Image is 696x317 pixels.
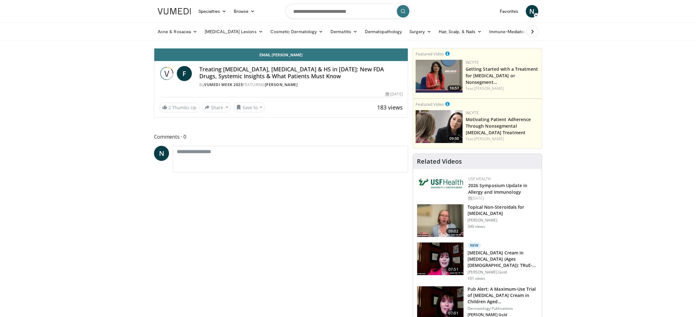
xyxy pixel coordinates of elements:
[417,242,538,281] a: 07:51 New [MEDICAL_DATA] Cream in [MEDICAL_DATA] (Ages [DEMOGRAPHIC_DATA]): TRuE-AD3 Results [PER...
[416,101,444,107] small: Featured Video
[468,286,538,305] h3: Pub Alert: A Maximum-Use Trial of [MEDICAL_DATA] Cream in Children Aged…
[202,102,231,112] button: Share
[448,85,461,91] span: 10:57
[474,86,504,91] a: [PERSON_NAME]
[201,25,267,38] a: [MEDICAL_DATA] Lesions
[468,196,537,201] div: [DATE]
[177,66,192,81] a: F
[417,204,463,237] img: 34a4b5e7-9a28-40cd-b963-80fdb137f70d.150x105_q85_crop-smart_upscale.jpg
[468,218,538,223] p: [PERSON_NAME]
[466,110,479,115] a: Incyte
[417,204,538,237] a: 09:02 Topical Non-Steroidals for [MEDICAL_DATA] [PERSON_NAME] 340 views
[466,86,539,91] div: Feat.
[468,250,538,268] h3: [MEDICAL_DATA] Cream in [MEDICAL_DATA] (Ages [DEMOGRAPHIC_DATA]): TRuE-AD3 Results
[468,306,538,311] p: Dermatology Publications
[446,228,461,234] span: 09:02
[417,243,463,275] img: 1c16d693-d614-4af5-8a28-e4518f6f5791.150x105_q85_crop-smart_upscale.jpg
[418,176,465,190] img: 6ba8804a-8538-4002-95e7-a8f8012d4a11.png.150x105_q85_autocrop_double_scale_upscale_version-0.2.jpg
[468,204,538,217] h3: Topical Non-Steroidals for [MEDICAL_DATA]
[468,270,538,275] p: [PERSON_NAME] Gold
[496,5,522,18] a: Favorites
[159,66,174,81] img: Vumedi Week 2025
[377,104,403,111] span: 183 views
[285,4,411,19] input: Search topics, interventions
[230,5,259,18] a: Browse
[361,25,406,38] a: Dermatopathology
[416,110,463,143] img: 39505ded-af48-40a4-bb84-dee7792dcfd5.png.150x105_q85_crop-smart_upscale.jpg
[468,242,481,248] p: New
[416,60,463,93] img: e02a99de-beb8-4d69-a8cb-018b1ffb8f0c.png.150x105_q85_crop-smart_upscale.jpg
[474,136,504,141] a: [PERSON_NAME]
[154,49,408,61] a: Email [PERSON_NAME]
[168,105,171,110] span: 2
[327,25,361,38] a: Dermatitis
[468,276,485,281] p: 101 views
[446,266,461,273] span: 07:51
[416,51,444,57] small: Featured Video
[416,110,463,143] a: 09:50
[267,25,327,38] a: Cosmetic Dermatology
[158,8,191,14] img: VuMedi Logo
[204,82,243,87] a: Vumedi Week 2025
[468,224,485,229] p: 340 views
[417,158,462,165] h4: Related Videos
[199,82,403,88] div: By FEATURING
[466,116,531,135] a: Motivating Patient Adherence Through Nonsegmental [MEDICAL_DATA] Treatment
[154,146,169,161] a: N
[233,102,265,112] button: Save to
[485,25,536,38] a: Immune-Mediated
[526,5,538,18] a: N
[386,91,402,97] div: [DATE]
[154,25,201,38] a: Acne & Rosacea
[195,5,230,18] a: Specialties
[435,25,485,38] a: Hair, Scalp, & Nails
[466,60,479,65] a: Incyte
[468,182,527,195] a: 2026 Symposium Update in Allergy and Immunology
[448,136,461,141] span: 09:50
[199,66,403,79] h4: Treating [MEDICAL_DATA], [MEDICAL_DATA] & HS in [DATE]: New FDA Drugs, Systemic Insights & What P...
[265,82,298,87] a: [PERSON_NAME]
[159,103,199,112] a: 2 Thumbs Up
[466,136,539,142] div: Feat.
[416,60,463,93] a: 10:57
[468,176,491,182] a: USF Health
[406,25,435,38] a: Surgery
[154,133,408,141] span: Comments 0
[466,66,538,85] a: Getting Started with a Treatment for [MEDICAL_DATA] or Nonsegment…
[446,310,461,316] span: 07:01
